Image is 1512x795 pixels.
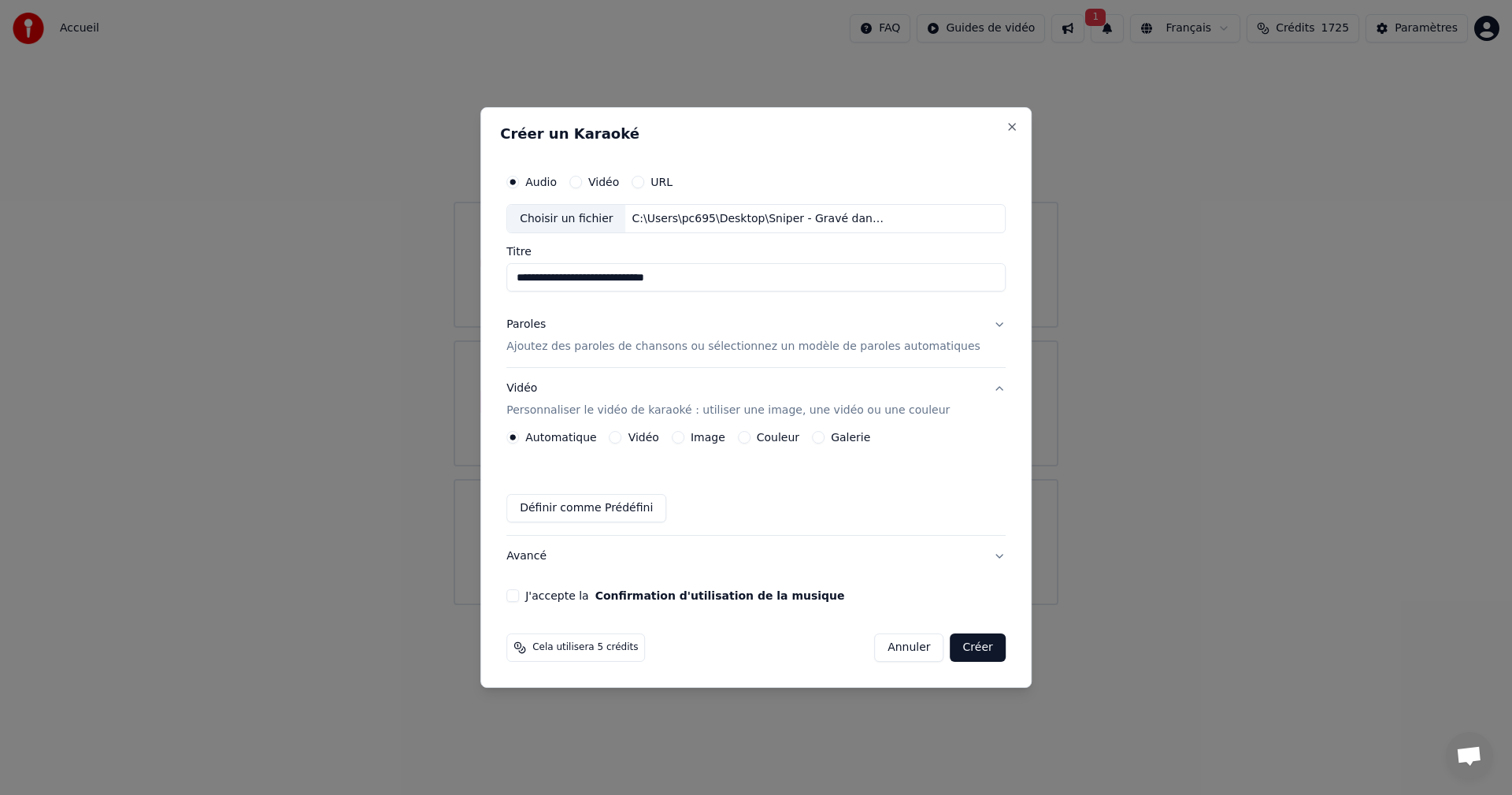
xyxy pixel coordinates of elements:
p: Ajoutez des paroles de chansons ou sélectionnez un modèle de paroles automatiques [506,340,980,355]
div: Vidéo [506,381,950,419]
button: Définir comme Prédéfini [506,494,666,522]
button: Avancé [506,536,1006,577]
h2: Créer un Karaoké [500,127,1012,141]
label: Audio [525,176,557,188]
label: J'accepte la [525,590,844,601]
label: Galerie [831,432,870,443]
label: Vidéo [588,176,619,188]
button: Annuler [874,633,943,662]
div: Paroles [506,318,546,333]
button: ParolesAjoutez des paroles de chansons ou sélectionnez un modèle de paroles automatiques [506,305,1006,368]
button: VidéoPersonnaliser le vidéo de karaoké : utiliser une image, une vidéo ou une couleur [506,369,1006,432]
label: Image [691,432,725,443]
label: Couleur [757,432,799,443]
p: Personnaliser le vidéo de karaoké : utiliser une image, une vidéo ou une couleur [506,403,950,418]
span: Cela utilisera 5 crédits [532,641,638,654]
label: Automatique [525,432,596,443]
label: Titre [506,247,1006,258]
label: Vidéo [628,432,659,443]
button: J'accepte la [595,590,845,601]
button: Créer [951,633,1006,662]
div: C:\Users\pc695\Desktop\Sniper - Gravé dans la roche (1).mp3 [626,211,894,227]
div: Choisir un fichier [507,205,625,233]
div: VidéoPersonnaliser le vidéo de karaoké : utiliser une image, une vidéo ou une couleur [506,431,1006,535]
label: URL [650,176,673,188]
